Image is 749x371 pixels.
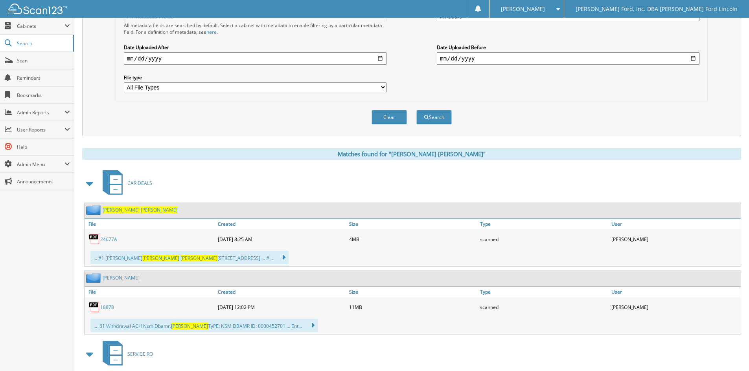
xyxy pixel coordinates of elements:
span: [PERSON_NAME] [141,207,178,213]
span: [PERSON_NAME] [171,323,208,329]
a: here [206,29,217,35]
a: [PERSON_NAME] [PERSON_NAME] [103,207,178,213]
label: Date Uploaded Before [437,44,699,51]
div: 11MB [347,299,478,315]
span: SERVICE RO [127,351,153,357]
div: ... #1 [PERSON_NAME] [STREET_ADDRESS] ... #... [90,251,289,264]
input: end [437,52,699,65]
a: Created [216,219,347,229]
label: Date Uploaded After [124,44,386,51]
span: Help [17,144,70,150]
span: Search [17,40,69,47]
input: start [124,52,386,65]
span: [PERSON_NAME] Ford, Inc. DBA [PERSON_NAME] Ford Lincoln [576,7,738,11]
div: 4MB [347,231,478,247]
div: ... .61 Withdrawal ACH Nsm Dbamr. TyPE: NSM DBAMR ID: 0000452701 ... Ent... [90,319,318,332]
span: User Reports [17,126,64,133]
a: User [609,219,741,229]
a: [PERSON_NAME] [103,274,140,281]
span: Announcements [17,178,70,185]
div: [DATE] 12:02 PM [216,299,347,315]
a: User [609,287,741,297]
a: SERVICE RO [98,338,153,369]
button: Clear [372,110,407,124]
div: [DATE] 8:25 AM [216,231,347,247]
span: [PERSON_NAME] [142,255,179,261]
div: [PERSON_NAME] [609,231,741,247]
span: CAR DEALS [127,180,152,186]
span: Admin Menu [17,161,64,168]
img: PDF.png [88,301,100,313]
img: folder2.png [86,273,103,283]
div: [PERSON_NAME] [609,299,741,315]
span: Reminders [17,75,70,81]
span: [PERSON_NAME] [103,207,140,213]
span: [PERSON_NAME] [180,255,217,261]
img: folder2.png [86,205,103,215]
label: File type [124,74,386,81]
button: Search [416,110,452,124]
div: scanned [478,299,609,315]
a: Created [216,287,347,297]
iframe: Chat Widget [710,333,749,371]
span: [PERSON_NAME] [501,7,545,11]
a: File [85,287,216,297]
span: Cabinets [17,23,64,29]
div: All metadata fields are searched by default. Select a cabinet with metadata to enable filtering b... [124,22,386,35]
div: Matches found for "[PERSON_NAME] [PERSON_NAME]" [82,148,741,160]
a: Size [347,219,478,229]
div: scanned [478,231,609,247]
a: File [85,219,216,229]
a: CAR DEALS [98,168,152,199]
span: Bookmarks [17,92,70,99]
span: Scan [17,57,70,64]
a: Type [478,219,609,229]
span: Admin Reports [17,109,64,116]
a: Type [478,287,609,297]
img: PDF.png [88,233,100,245]
a: 24677A [100,236,117,243]
a: 18878 [100,304,114,311]
a: Size [347,287,478,297]
img: scan123-logo-white.svg [8,4,67,14]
